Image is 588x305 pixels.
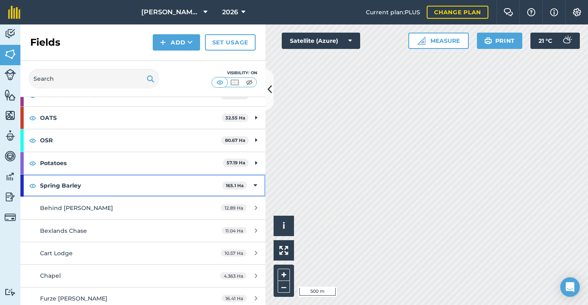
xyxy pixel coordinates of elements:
img: fieldmargin Logo [8,6,20,19]
img: svg+xml;base64,PHN2ZyB4bWxucz0iaHR0cDovL3d3dy53My5vcmcvMjAwMC9zdmciIHdpZHRoPSI1NiIgaGVpZ2h0PSI2MC... [4,109,16,122]
span: 16.41 Ha [222,295,247,302]
span: Behind [PERSON_NAME] [40,204,113,212]
button: Add [153,34,200,51]
strong: OSR [40,129,221,151]
span: Current plan : PLUS [366,8,420,17]
img: svg+xml;base64,PHN2ZyB4bWxucz0iaHR0cDovL3d3dy53My5vcmcvMjAwMC9zdmciIHdpZHRoPSI1MCIgaGVpZ2h0PSI0MC... [244,78,254,86]
img: Four arrows, one pointing top left, one top right, one bottom right and the last bottom left [279,246,288,255]
img: Ruler icon [417,37,425,45]
span: 11.04 Ha [222,227,247,234]
button: Satellite (Azure) [282,33,360,49]
div: OSR80.67 Ha [20,129,265,151]
img: svg+xml;base64,PD94bWwgdmVyc2lvbj0iMS4wIiBlbmNvZGluZz0idXRmLTgiPz4KPCEtLSBHZW5lcmF0b3I6IEFkb2JlIE... [4,170,16,183]
strong: Potatoes [40,152,223,174]
button: Measure [408,33,469,49]
img: svg+xml;base64,PD94bWwgdmVyc2lvbj0iMS4wIiBlbmNvZGluZz0idXRmLTgiPz4KPCEtLSBHZW5lcmF0b3I6IEFkb2JlIE... [559,33,575,49]
img: svg+xml;base64,PD94bWwgdmVyc2lvbj0iMS4wIiBlbmNvZGluZz0idXRmLTgiPz4KPCEtLSBHZW5lcmF0b3I6IEFkb2JlIE... [4,288,16,296]
strong: OATS [40,107,222,129]
img: svg+xml;base64,PHN2ZyB4bWxucz0iaHR0cDovL3d3dy53My5vcmcvMjAwMC9zdmciIHdpZHRoPSIxOCIgaGVpZ2h0PSIyNC... [29,135,36,145]
div: Spring Barley165.1 Ha [20,175,265,197]
div: Potatoes57.19 Ha [20,152,265,174]
img: svg+xml;base64,PHN2ZyB4bWxucz0iaHR0cDovL3d3dy53My5vcmcvMjAwMC9zdmciIHdpZHRoPSI1MCIgaGVpZ2h0PSI0MC... [229,78,240,86]
img: A question mark icon [526,8,536,16]
button: Print [477,33,523,49]
div: OATS32.55 Ha [20,107,265,129]
a: Behind [PERSON_NAME]12.89 Ha [20,197,265,219]
img: svg+xml;base64,PHN2ZyB4bWxucz0iaHR0cDovL3d3dy53My5vcmcvMjAwMC9zdmciIHdpZHRoPSIxNyIgaGVpZ2h0PSIxNy... [550,7,558,17]
img: svg+xml;base64,PD94bWwgdmVyc2lvbj0iMS4wIiBlbmNvZGluZz0idXRmLTgiPz4KPCEtLSBHZW5lcmF0b3I6IEFkb2JlIE... [4,212,16,223]
span: 21 ° C [539,33,552,49]
img: svg+xml;base64,PD94bWwgdmVyc2lvbj0iMS4wIiBlbmNvZGluZz0idXRmLTgiPz4KPCEtLSBHZW5lcmF0b3I6IEFkb2JlIE... [4,191,16,203]
strong: Spring Barley [40,175,222,197]
span: 12.89 Ha [221,204,247,211]
span: 2026 [222,7,238,17]
strong: 80.67 Ha [225,137,245,143]
span: Chapel [40,272,61,279]
a: Cart Lodge10.57 Ha [20,242,265,264]
img: svg+xml;base64,PHN2ZyB4bWxucz0iaHR0cDovL3d3dy53My5vcmcvMjAwMC9zdmciIHdpZHRoPSIxOCIgaGVpZ2h0PSIyNC... [29,181,36,190]
div: Visibility: On [212,70,257,76]
img: svg+xml;base64,PHN2ZyB4bWxucz0iaHR0cDovL3d3dy53My5vcmcvMjAwMC9zdmciIHdpZHRoPSI1NiIgaGVpZ2h0PSI2MC... [4,48,16,60]
span: Cart Lodge [40,250,73,257]
h2: Fields [30,36,60,49]
img: Two speech bubbles overlapping with the left bubble in the forefront [503,8,513,16]
a: Bexlands Chase11.04 Ha [20,220,265,242]
img: svg+xml;base64,PD94bWwgdmVyc2lvbj0iMS4wIiBlbmNvZGluZz0idXRmLTgiPz4KPCEtLSBHZW5lcmF0b3I6IEFkb2JlIE... [4,130,16,142]
strong: 32.55 Ha [225,115,245,121]
input: Search [29,69,159,88]
a: Chapel4.363 Ha [20,265,265,287]
strong: 165.1 Ha [226,183,244,188]
a: Change plan [427,6,488,19]
img: svg+xml;base64,PD94bWwgdmVyc2lvbj0iMS4wIiBlbmNvZGluZz0idXRmLTgiPz4KPCEtLSBHZW5lcmF0b3I6IEFkb2JlIE... [4,69,16,80]
span: 10.57 Ha [221,250,247,256]
img: svg+xml;base64,PHN2ZyB4bWxucz0iaHR0cDovL3d3dy53My5vcmcvMjAwMC9zdmciIHdpZHRoPSIxOCIgaGVpZ2h0PSIyNC... [29,113,36,123]
span: Furze [PERSON_NAME] [40,295,107,302]
img: svg+xml;base64,PHN2ZyB4bWxucz0iaHR0cDovL3d3dy53My5vcmcvMjAwMC9zdmciIHdpZHRoPSIxOSIgaGVpZ2h0PSIyNC... [147,74,154,84]
span: 4.363 Ha [220,272,247,279]
button: – [278,281,290,293]
img: svg+xml;base64,PHN2ZyB4bWxucz0iaHR0cDovL3d3dy53My5vcmcvMjAwMC9zdmciIHdpZHRoPSIxOCIgaGVpZ2h0PSIyNC... [29,158,36,168]
span: Bexlands Chase [40,227,87,234]
div: Open Intercom Messenger [560,277,580,297]
img: svg+xml;base64,PHN2ZyB4bWxucz0iaHR0cDovL3d3dy53My5vcmcvMjAwMC9zdmciIHdpZHRoPSIxNCIgaGVpZ2h0PSIyNC... [160,38,166,47]
a: Set usage [205,34,256,51]
img: svg+xml;base64,PD94bWwgdmVyc2lvbj0iMS4wIiBlbmNvZGluZz0idXRmLTgiPz4KPCEtLSBHZW5lcmF0b3I6IEFkb2JlIE... [4,28,16,40]
strong: 57.19 Ha [227,160,245,166]
img: svg+xml;base64,PHN2ZyB4bWxucz0iaHR0cDovL3d3dy53My5vcmcvMjAwMC9zdmciIHdpZHRoPSI1MCIgaGVpZ2h0PSI0MC... [215,78,225,86]
span: [PERSON_NAME] & SONS (MILL HOUSE) [141,7,200,17]
span: i [283,221,285,231]
img: svg+xml;base64,PHN2ZyB4bWxucz0iaHR0cDovL3d3dy53My5vcmcvMjAwMC9zdmciIHdpZHRoPSI1NiIgaGVpZ2h0PSI2MC... [4,89,16,101]
img: A cog icon [572,8,582,16]
img: svg+xml;base64,PHN2ZyB4bWxucz0iaHR0cDovL3d3dy53My5vcmcvMjAwMC9zdmciIHdpZHRoPSIxOSIgaGVpZ2h0PSIyNC... [484,36,492,46]
button: i [274,216,294,236]
button: 21 °C [530,33,580,49]
button: + [278,269,290,281]
img: svg+xml;base64,PD94bWwgdmVyc2lvbj0iMS4wIiBlbmNvZGluZz0idXRmLTgiPz4KPCEtLSBHZW5lcmF0b3I6IEFkb2JlIE... [4,150,16,162]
